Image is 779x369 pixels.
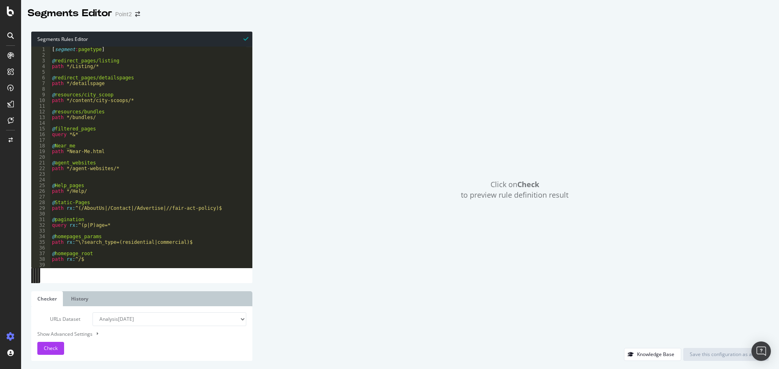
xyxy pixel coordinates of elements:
div: Point2 [115,10,132,18]
div: 4 [31,64,50,69]
div: 14 [31,120,50,126]
div: 29 [31,205,50,211]
div: 25 [31,183,50,188]
div: 1 [31,47,50,52]
div: Show Advanced Settings [31,330,240,338]
div: 9 [31,92,50,98]
div: 27 [31,194,50,200]
a: Knowledge Base [624,351,681,358]
div: 28 [31,200,50,205]
div: Segments Editor [28,6,112,20]
span: Check [44,345,58,352]
div: 32 [31,222,50,228]
div: 18 [31,143,50,149]
div: Save this configuration as active [690,351,762,358]
a: Checker [31,291,63,306]
div: 26 [31,188,50,194]
label: URLs Dataset [31,312,86,326]
div: 3 [31,58,50,64]
div: 17 [31,137,50,143]
div: 15 [31,126,50,132]
div: 6 [31,75,50,81]
div: 8 [31,86,50,92]
div: 5 [31,69,50,75]
div: Segments Rules Editor [31,32,252,47]
div: 37 [31,251,50,256]
div: 21 [31,160,50,166]
div: Open Intercom Messenger [751,341,771,361]
div: 24 [31,177,50,183]
div: 2 [31,52,50,58]
div: 23 [31,171,50,177]
button: Save this configuration as active [683,348,769,361]
div: 33 [31,228,50,234]
strong: Check [517,179,539,189]
div: 7 [31,81,50,86]
div: 16 [31,132,50,137]
div: 30 [31,211,50,217]
div: 36 [31,245,50,251]
div: 39 [31,262,50,268]
div: 38 [31,256,50,262]
div: 40 [31,268,50,273]
div: 22 [31,166,50,171]
a: History [65,291,95,306]
div: 10 [31,98,50,103]
div: 19 [31,149,50,154]
button: Knowledge Base [624,348,681,361]
span: Click on to preview rule definition result [461,179,568,200]
div: 31 [31,217,50,222]
div: 12 [31,109,50,115]
div: 11 [31,103,50,109]
span: Syntax is valid [243,35,248,43]
div: 35 [31,239,50,245]
div: 34 [31,234,50,239]
button: Check [37,342,64,355]
div: 20 [31,154,50,160]
div: Knowledge Base [637,351,674,358]
div: 13 [31,115,50,120]
div: arrow-right-arrow-left [135,11,140,17]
